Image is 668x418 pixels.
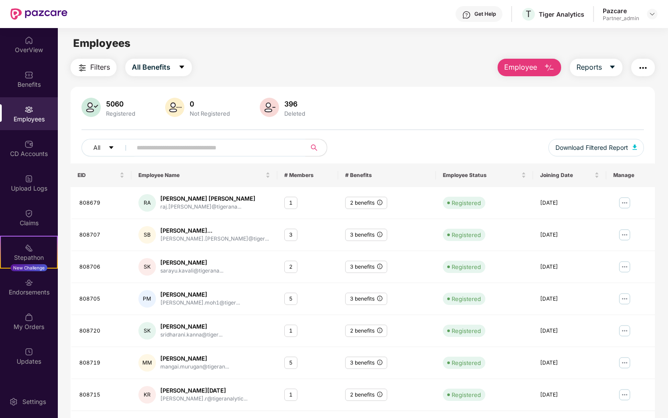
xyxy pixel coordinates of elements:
div: [PERSON_NAME] [160,322,223,331]
img: New Pazcare Logo [11,8,67,20]
th: # Members [277,163,338,187]
div: SK [138,322,156,340]
div: 808706 [79,263,124,271]
div: [DATE] [540,391,599,399]
span: caret-down [108,145,114,152]
button: Allcaret-down [81,139,135,156]
button: Download Filtered Report [548,139,644,156]
div: Registered [452,326,481,335]
div: Stepathon [1,253,57,262]
div: 808705 [79,295,124,303]
th: Manage [606,163,655,187]
div: 808707 [79,231,124,239]
img: manageButton [618,356,632,370]
img: svg+xml;base64,PHN2ZyBpZD0iRW5kb3JzZW1lbnRzIiB4bWxucz0iaHR0cDovL3d3dy53My5vcmcvMjAwMC9zdmciIHdpZH... [25,278,33,287]
img: manageButton [618,388,632,402]
div: [PERSON_NAME].r@tigeranalytic... [160,395,247,403]
div: 2 [284,261,297,273]
span: All Benefits [132,62,170,73]
img: svg+xml;base64,PHN2ZyBpZD0iSG9tZSIgeG1sbnM9Imh0dHA6Ly93d3cudzMub3JnLzIwMDAvc3ZnIiB3aWR0aD0iMjAiIG... [25,36,33,45]
div: [DATE] [540,199,599,207]
img: svg+xml;base64,PHN2ZyBpZD0iRHJvcGRvd24tMzJ4MzIiIHhtbG5zPSJodHRwOi8vd3d3LnczLm9yZy8yMDAwL3N2ZyIgd2... [649,11,656,18]
img: manageButton [618,196,632,210]
div: [PERSON_NAME] [160,259,223,267]
div: 396 [283,99,307,108]
div: PM [138,290,156,308]
img: svg+xml;base64,PHN2ZyBpZD0iU2V0dGluZy0yMHgyMCIgeG1sbnM9Imh0dHA6Ly93d3cudzMub3JnLzIwMDAvc3ZnIiB3aW... [9,397,18,406]
span: info-circle [377,200,382,205]
div: New Challenge [11,264,47,271]
div: 808715 [79,391,124,399]
div: [PERSON_NAME].[PERSON_NAME]@tiger... [160,235,269,243]
th: Employee Name [131,163,278,187]
th: EID [71,163,131,187]
span: Employees [73,37,131,50]
span: Employee Name [138,172,264,179]
div: Settings [20,397,49,406]
div: Pazcare [603,7,639,15]
img: svg+xml;base64,PHN2ZyBpZD0iSGVscC0zMngzMiIgeG1sbnM9Imh0dHA6Ly93d3cudzMub3JnLzIwMDAvc3ZnIiB3aWR0aD... [462,11,471,19]
div: 5 [284,293,297,305]
div: Registered [452,198,481,207]
div: [DATE] [540,295,599,303]
span: info-circle [377,328,382,333]
img: svg+xml;base64,PHN2ZyB4bWxucz0iaHR0cDovL3d3dy53My5vcmcvMjAwMC9zdmciIHhtbG5zOnhsaW5rPSJodHRwOi8vd3... [544,63,555,73]
div: [PERSON_NAME].moh1@tiger... [160,299,240,307]
img: svg+xml;base64,PHN2ZyB4bWxucz0iaHR0cDovL3d3dy53My5vcmcvMjAwMC9zdmciIHdpZHRoPSIyNCIgaGVpZ2h0PSIyNC... [77,63,88,73]
div: 3 [284,229,297,241]
button: All Benefitscaret-down [125,59,192,76]
span: search [305,144,322,151]
span: caret-down [178,64,185,71]
div: raj.[PERSON_NAME]@tigerana... [160,203,255,211]
span: caret-down [609,64,616,71]
div: [PERSON_NAME] [PERSON_NAME] [160,195,255,203]
div: SB [138,226,156,244]
span: Employee Status [443,172,520,179]
div: Registered [452,294,481,303]
div: sridharani.kanna@tiger... [160,331,223,339]
span: Joining Date [540,172,593,179]
div: 808679 [79,199,124,207]
div: 5 [284,357,297,369]
button: Employee [498,59,561,76]
div: Not Registered [188,110,232,117]
span: T [526,9,531,19]
div: 808720 [79,327,124,335]
div: Registered [452,358,481,367]
img: svg+xml;base64,PHN2ZyBpZD0iQ2xhaW0iIHhtbG5zPSJodHRwOi8vd3d3LnczLm9yZy8yMDAwL3N2ZyIgd2lkdGg9IjIwIi... [25,209,33,218]
img: manageButton [618,292,632,306]
span: info-circle [377,392,382,397]
div: 1 [284,325,297,337]
div: Registered [452,230,481,239]
span: info-circle [377,360,382,365]
div: Registered [104,110,137,117]
th: # Benefits [338,163,435,187]
span: Employee [504,62,537,73]
img: svg+xml;base64,PHN2ZyBpZD0iQ0RfQWNjb3VudHMiIGRhdGEtbmFtZT0iQ0QgQWNjb3VudHMiIHhtbG5zPSJodHRwOi8vd3... [25,140,33,149]
div: KR [138,386,156,404]
th: Employee Status [436,163,533,187]
span: All [93,143,100,152]
img: svg+xml;base64,PHN2ZyBpZD0iRW1wbG95ZWVzIiB4bWxucz0iaHR0cDovL3d3dy53My5vcmcvMjAwMC9zdmciIHdpZHRoPS... [25,105,33,114]
div: 3 benefits [345,229,387,241]
img: svg+xml;base64,PHN2ZyB4bWxucz0iaHR0cDovL3d3dy53My5vcmcvMjAwMC9zdmciIHhtbG5zOnhsaW5rPSJodHRwOi8vd3... [260,98,279,117]
img: manageButton [618,324,632,338]
div: [DATE] [540,327,599,335]
div: [PERSON_NAME] [160,290,240,299]
div: Partner_admin [603,15,639,22]
div: mangai.murugan@tigeran... [160,363,229,371]
div: 0 [188,99,232,108]
div: [DATE] [540,231,599,239]
div: 3 benefits [345,357,387,369]
button: Reportscaret-down [570,59,622,76]
span: Filters [90,62,110,73]
div: MM [138,354,156,372]
span: Reports [576,62,602,73]
button: Filters [71,59,117,76]
th: Joining Date [533,163,606,187]
div: 5060 [104,99,137,108]
img: svg+xml;base64,PHN2ZyBpZD0iTXlfT3JkZXJzIiBkYXRhLW5hbWU9Ik15IE9yZGVycyIgeG1sbnM9Imh0dHA6Ly93d3cudz... [25,313,33,322]
div: 1 [284,389,297,401]
div: [DATE] [540,359,599,367]
div: [PERSON_NAME][DATE] [160,386,247,395]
